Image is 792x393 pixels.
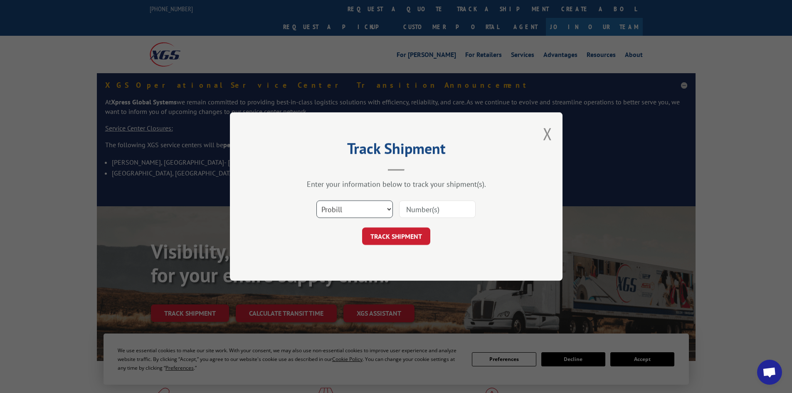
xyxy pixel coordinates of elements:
a: Open chat [757,360,782,385]
button: Close modal [543,123,552,145]
input: Number(s) [399,200,476,218]
h2: Track Shipment [271,143,521,158]
div: Enter your information below to track your shipment(s). [271,179,521,189]
button: TRACK SHIPMENT [362,227,430,245]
